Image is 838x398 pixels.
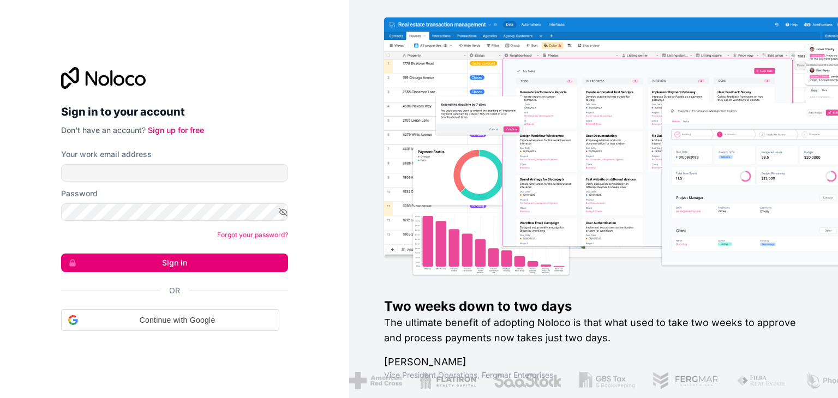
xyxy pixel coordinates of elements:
[384,298,803,315] h1: Two weeks down to two days
[384,370,803,381] h1: Vice President Operations , Fergmar Enterprises
[61,102,288,122] h2: Sign in to your account
[61,164,288,182] input: Email address
[82,315,272,326] span: Continue with Google
[384,354,803,370] h1: [PERSON_NAME]
[61,309,279,331] div: Continue with Google
[349,372,402,389] img: /assets/american-red-cross-BAupjrZR.png
[61,125,146,135] span: Don't have an account?
[61,188,98,199] label: Password
[169,285,180,296] span: Or
[61,254,288,272] button: Sign in
[61,149,152,160] label: Your work email address
[384,315,803,346] h2: The ultimate benefit of adopting Noloco is that what used to take two weeks to approve and proces...
[61,203,288,221] input: Password
[148,125,204,135] a: Sign up for free
[217,231,288,239] a: Forgot your password?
